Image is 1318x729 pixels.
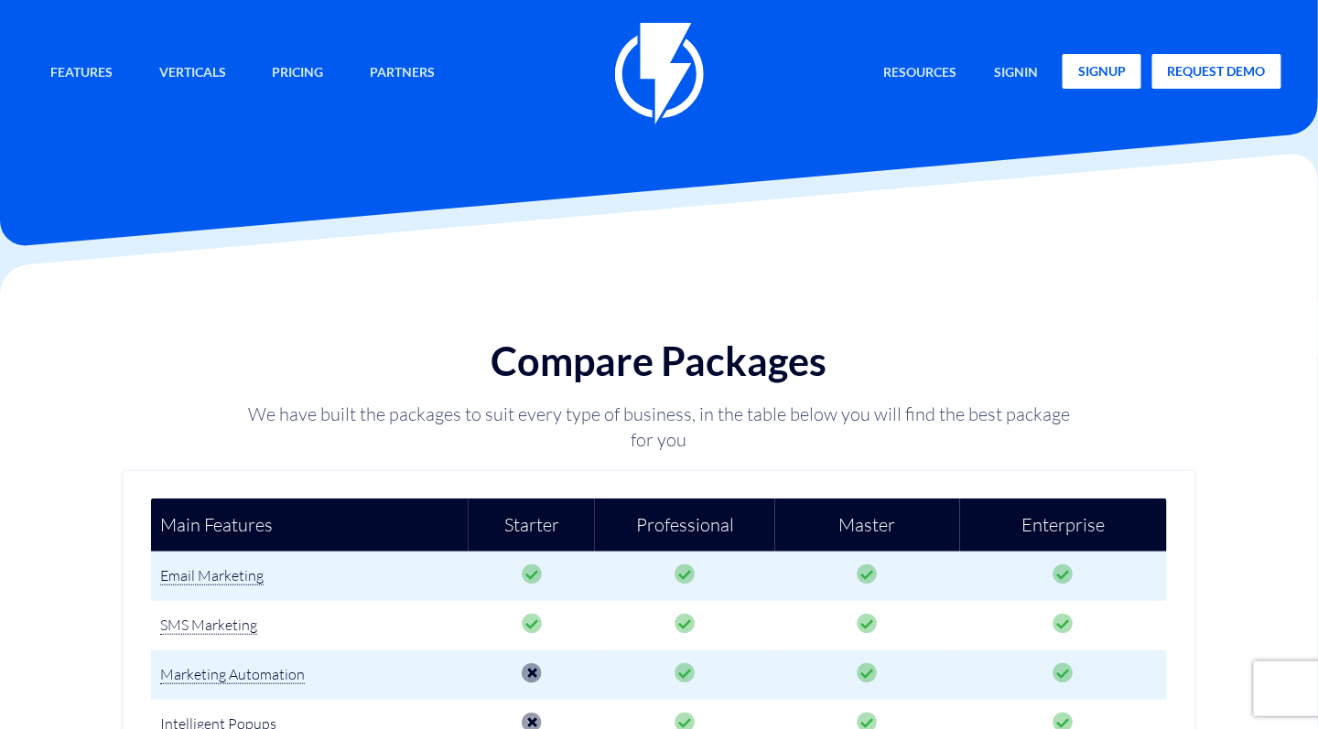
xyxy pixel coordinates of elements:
td: Master [775,499,960,552]
a: signin [981,54,1053,93]
p: We have built the packages to suit every type of business, in the table below you will find the b... [243,402,1075,453]
td: Professional [595,499,774,552]
a: Partners [356,54,448,93]
td: Enterprise [960,499,1167,552]
a: Resources [870,54,970,93]
a: request demo [1152,54,1281,89]
td: Starter [469,499,595,552]
a: Pricing [258,54,337,93]
a: Features [37,54,126,93]
span: Marketing Automation [160,665,305,684]
h1: Compare Packages [243,339,1075,383]
a: Verticals [146,54,240,93]
a: signup [1063,54,1141,89]
span: SMS Marketing [160,616,257,635]
td: Main Features [151,499,469,552]
span: Email Marketing [160,566,264,585]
